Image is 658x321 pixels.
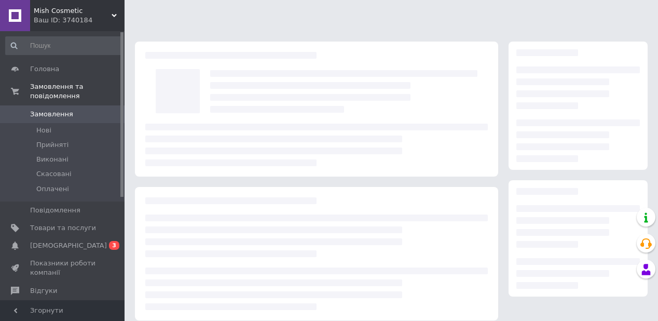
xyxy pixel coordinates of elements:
[109,241,119,250] span: 3
[30,223,96,233] span: Товари та послуги
[30,82,125,101] span: Замовлення та повідомлення
[5,36,122,55] input: Пошук
[30,206,80,215] span: Повідомлення
[30,241,107,250] span: [DEMOGRAPHIC_DATA]
[36,169,72,179] span: Скасовані
[36,184,69,194] span: Оплачені
[36,140,68,150] span: Прийняті
[34,6,112,16] span: Mish Cosmetic
[30,110,73,119] span: Замовлення
[34,16,125,25] div: Ваш ID: 3740184
[36,155,68,164] span: Виконані
[30,286,57,296] span: Відгуки
[36,126,51,135] span: Нові
[30,259,96,277] span: Показники роботи компанії
[30,64,59,74] span: Головна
